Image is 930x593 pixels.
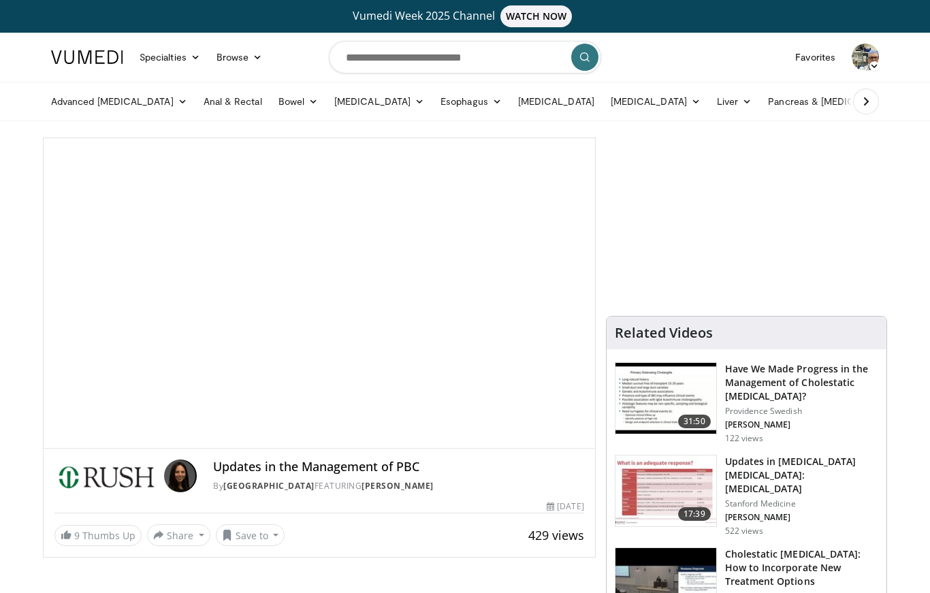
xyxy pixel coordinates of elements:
[678,507,711,521] span: 17:39
[223,480,315,492] a: [GEOGRAPHIC_DATA]
[213,480,583,492] div: By FEATURING
[615,325,713,341] h4: Related Videos
[615,363,716,434] img: c13dd430-fc9f-496f-aa6a-d3538050701f.150x105_q85_crop-smart_upscale.jpg
[852,44,879,71] img: Avatar
[270,88,326,115] a: Bowel
[787,44,844,71] a: Favorites
[615,455,716,526] img: 44f8a09c-f2bc-44d8-baa0-b89ef6a64ea2.150x105_q85_crop-smart_upscale.jpg
[528,527,584,543] span: 429 views
[362,480,434,492] a: [PERSON_NAME]
[615,455,878,536] a: 17:39 Updates in [MEDICAL_DATA] [MEDICAL_DATA]: [MEDICAL_DATA] Stanford Medicine [PERSON_NAME] 52...
[147,524,210,546] button: Share
[725,433,763,444] p: 122 views
[725,406,878,417] p: Providence Swedish
[725,455,878,496] h3: Updates in [MEDICAL_DATA] [MEDICAL_DATA]: [MEDICAL_DATA]
[432,88,510,115] a: Esophagus
[51,50,123,64] img: VuMedi Logo
[164,460,197,492] img: Avatar
[603,88,709,115] a: [MEDICAL_DATA]
[54,460,159,492] img: Rush University Medical Center
[54,525,142,546] a: 9 Thumbs Up
[725,526,763,536] p: 522 views
[678,415,711,428] span: 31:50
[760,88,919,115] a: Pancreas & [MEDICAL_DATA]
[725,498,878,509] p: Stanford Medicine
[725,512,878,523] p: [PERSON_NAME]
[74,529,80,542] span: 9
[709,88,760,115] a: Liver
[213,460,583,475] h4: Updates in the Management of PBC
[725,362,878,403] h3: Have We Made Progress in the Management of Cholestatic [MEDICAL_DATA]?
[725,547,878,588] h3: Cholestatic [MEDICAL_DATA]: How to Incorporate New Treatment Options
[329,41,601,74] input: Search topics, interventions
[510,88,603,115] a: [MEDICAL_DATA]
[43,88,195,115] a: Advanced [MEDICAL_DATA]
[131,44,208,71] a: Specialties
[500,5,573,27] span: WATCH NOW
[615,362,878,444] a: 31:50 Have We Made Progress in the Management of Cholestatic [MEDICAL_DATA]? Providence Swedish [...
[216,524,285,546] button: Save to
[195,88,270,115] a: Anal & Rectal
[53,5,877,27] a: Vumedi Week 2025 ChannelWATCH NOW
[644,138,848,308] iframe: Advertisement
[44,138,595,449] video-js: Video Player
[725,419,878,430] p: [PERSON_NAME]
[326,88,432,115] a: [MEDICAL_DATA]
[547,500,583,513] div: [DATE]
[208,44,271,71] a: Browse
